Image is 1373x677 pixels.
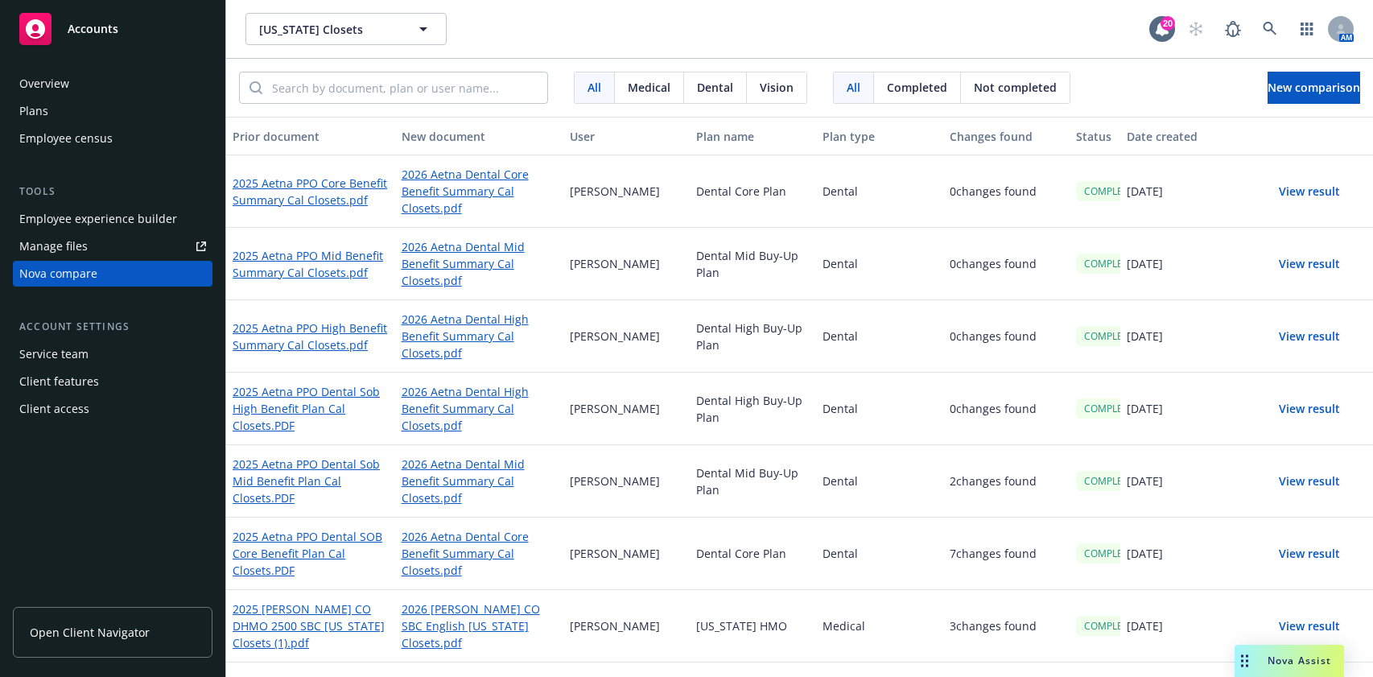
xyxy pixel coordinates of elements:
[1268,80,1360,95] span: New comparison
[1120,117,1247,155] button: Date created
[1235,645,1255,677] div: Drag to move
[950,183,1037,200] p: 0 changes found
[19,206,177,232] div: Employee experience builder
[395,117,564,155] button: New document
[402,456,558,506] a: 2026 Aetna Dental Mid Benefit Summary Cal Closets.pdf
[697,79,733,96] span: Dental
[13,98,212,124] a: Plans
[13,6,212,52] a: Accounts
[628,79,670,96] span: Medical
[570,128,683,145] div: User
[233,247,389,281] a: 2025 Aetna PPO Mid Benefit Summary Cal Closets.pdf
[1127,255,1163,272] p: [DATE]
[19,98,48,124] div: Plans
[570,255,660,272] p: [PERSON_NAME]
[950,473,1037,489] p: 2 changes found
[1217,13,1249,45] a: Report a Bug
[19,71,69,97] div: Overview
[950,617,1037,634] p: 3 changes found
[1235,645,1344,677] button: Nova Assist
[1253,175,1366,208] button: View result
[690,155,816,228] div: Dental Core Plan
[402,166,558,217] a: 2026 Aetna Dental Core Benefit Summary Cal Closets.pdf
[402,601,558,651] a: 2026 [PERSON_NAME] CO SBC English [US_STATE] Closets.pdf
[950,328,1037,345] p: 0 changes found
[1253,538,1366,570] button: View result
[1076,181,1149,201] div: COMPLETED
[943,117,1070,155] button: Changes found
[30,624,150,641] span: Open Client Navigator
[259,21,398,38] span: [US_STATE] Closets
[1127,617,1163,634] p: [DATE]
[847,79,860,96] span: All
[1076,128,1114,145] div: Status
[1291,13,1323,45] a: Switch app
[1253,465,1366,497] button: View result
[1076,254,1149,274] div: COMPLETED
[816,228,942,300] div: Dental
[68,23,118,35] span: Accounts
[816,590,942,663] div: Medical
[950,545,1037,562] p: 7 changes found
[588,79,601,96] span: All
[950,255,1037,272] p: 0 changes found
[570,400,660,417] p: [PERSON_NAME]
[974,79,1057,96] span: Not completed
[690,300,816,373] div: Dental High Buy-Up Plan
[816,117,942,155] button: Plan type
[13,233,212,259] a: Manage files
[563,117,690,155] button: User
[233,601,389,651] a: 2025 [PERSON_NAME] CO DHMO 2500 SBC [US_STATE] Closets (1).pdf
[402,238,558,289] a: 2026 Aetna Dental Mid Benefit Summary Cal Closets.pdf
[13,71,212,97] a: Overview
[1070,117,1120,155] button: Status
[262,72,547,103] input: Search by document, plan or user name...
[249,81,262,94] svg: Search
[1127,183,1163,200] p: [DATE]
[816,155,942,228] div: Dental
[1127,400,1163,417] p: [DATE]
[13,396,212,422] a: Client access
[1268,654,1331,667] span: Nova Assist
[570,183,660,200] p: [PERSON_NAME]
[13,341,212,367] a: Service team
[233,383,389,434] a: 2025 Aetna PPO Dental Sob High Benefit Plan Cal Closets.PDF
[1253,320,1366,353] button: View result
[19,126,113,151] div: Employee census
[1076,616,1149,636] div: COMPLETED
[245,13,447,45] button: [US_STATE] Closets
[13,319,212,335] div: Account settings
[1076,398,1149,419] div: COMPLETED
[233,456,389,506] a: 2025 Aetna PPO Dental Sob Mid Benefit Plan Cal Closets.PDF
[950,400,1037,417] p: 0 changes found
[233,175,389,208] a: 2025 Aetna PPO Core Benefit Summary Cal Closets.pdf
[1254,13,1286,45] a: Search
[570,617,660,634] p: [PERSON_NAME]
[696,128,810,145] div: Plan name
[1161,16,1175,31] div: 20
[690,445,816,518] div: Dental Mid Buy-Up Plan
[690,518,816,590] div: Dental Core Plan
[1127,128,1240,145] div: Date created
[19,396,89,422] div: Client access
[816,373,942,445] div: Dental
[690,590,816,663] div: [US_STATE] HMO
[13,184,212,200] div: Tools
[1268,72,1360,104] button: New comparison
[19,261,97,287] div: Nova compare
[1180,13,1212,45] a: Start snowing
[233,528,389,579] a: 2025 Aetna PPO Dental SOB Core Benefit Plan Cal Closets.PDF
[1127,328,1163,345] p: [DATE]
[1127,473,1163,489] p: [DATE]
[570,473,660,489] p: [PERSON_NAME]
[887,79,947,96] span: Completed
[402,383,558,434] a: 2026 Aetna Dental High Benefit Summary Cal Closets.pdf
[1076,326,1149,346] div: COMPLETED
[816,445,942,518] div: Dental
[950,128,1063,145] div: Changes found
[760,79,794,96] span: Vision
[402,528,558,579] a: 2026 Aetna Dental Core Benefit Summary Cal Closets.pdf
[13,206,212,232] a: Employee experience builder
[690,228,816,300] div: Dental Mid Buy-Up Plan
[13,369,212,394] a: Client features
